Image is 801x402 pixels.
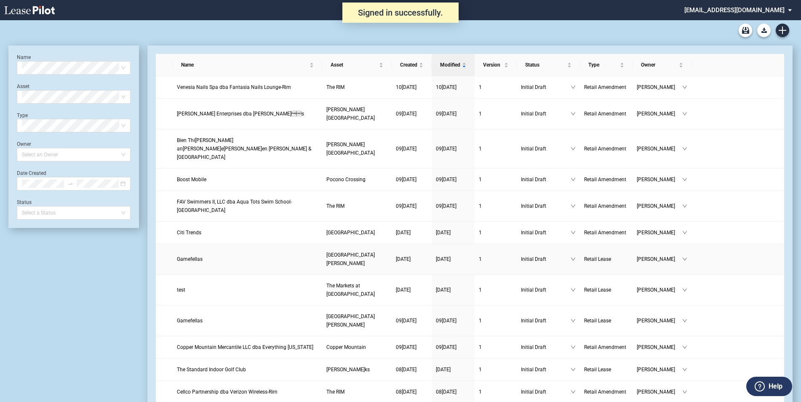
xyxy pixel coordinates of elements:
span: 1 [479,367,482,373]
a: Copper Mountain [326,343,387,351]
span: Retail Amendment [584,177,626,182]
span: Created [400,61,417,69]
span: Retail Amendment [584,146,626,152]
a: Archive [739,24,752,37]
span: [DATE] [436,256,451,262]
a: [PERSON_NAME][GEOGRAPHIC_DATA] [326,140,387,157]
span: [PERSON_NAME] [637,343,682,351]
span: to [67,181,73,187]
span: [PERSON_NAME] [637,145,682,153]
span: 10[DATE] [436,84,457,90]
span: down [682,204,687,209]
label: Owner [17,141,31,147]
th: Modified [432,54,475,76]
a: 1 [479,175,513,184]
a: 09[DATE] [436,175,470,184]
span: down [682,111,687,116]
span: Version [483,61,502,69]
a: Retail Lease [584,255,628,263]
th: Owner [633,54,692,76]
span: [DATE] [436,367,451,373]
span: 08[DATE] [396,367,417,373]
span: Bien Thin Thi Nguyen and Gia Hieu Phong Nguyen dba Lavish Nails & SpaJohns Creek Town Center [177,137,311,160]
span: 1 [479,318,482,324]
span: Retail Amendment [584,389,626,395]
a: Bien Thi[PERSON_NAME] an[PERSON_NAME]e[PERSON_NAME]en [PERSON_NAME] & [GEOGRAPHIC_DATA] [177,136,318,161]
a: test [177,286,318,294]
span: Citi Trends [177,230,201,236]
a: 10[DATE] [436,83,470,91]
span: Gamefellas [177,256,203,262]
span: 08[DATE] [436,389,457,395]
span: [DATE] [436,287,451,293]
span: Gamefellas [177,318,203,324]
a: 1 [479,388,513,396]
a: The Standard Indoor Golf Club [177,365,318,374]
span: Initial Draft [521,343,571,351]
span: Towne Square [326,230,375,236]
span: Initial Draft [521,255,571,263]
span: 1 [479,84,482,90]
span: down [682,257,687,262]
span: Southpark Meadows [326,314,375,328]
span: down [571,367,576,372]
span: 09[DATE] [436,344,457,350]
span: 1 [479,344,482,350]
span: Sofia Valery Enterprises dba Sarah Bethâs [177,111,304,117]
span: 1 [479,203,482,209]
a: 09[DATE] [436,110,470,118]
span: Initial Draft [521,365,571,374]
a: 1 [479,286,513,294]
span: Copper Mountain [326,344,366,350]
label: Date Created [17,170,46,176]
span: Owner [641,61,677,69]
span: Retail Amendment [584,111,626,117]
span: Initial Draft [521,286,571,294]
span: Status [525,61,566,69]
span: 09[DATE] [436,177,457,182]
a: The RIM [326,83,387,91]
a: 09[DATE] [396,110,427,118]
span: down [682,318,687,323]
span: Asset [331,61,377,69]
span: Retail Amendment [584,344,626,350]
span: down [682,177,687,182]
span: down [571,230,576,235]
a: Retail Amendment [584,83,628,91]
span: 09[DATE] [396,177,417,182]
span: [PERSON_NAME] [637,388,682,396]
span: Pocono Crossing [326,177,366,182]
span: 1 [479,256,482,262]
a: [DATE] [436,228,470,237]
span: [PERSON_NAME] [637,110,682,118]
span: Initial Draft [521,388,571,396]
span: The Markets at Town Center [326,283,375,297]
a: [GEOGRAPHIC_DATA][PERSON_NAME] [326,312,387,329]
a: Create new document [776,24,789,37]
span: 09[DATE] [396,203,417,209]
span: 1 [479,177,482,182]
a: FAV Swimmers II, LLC dba Aqua Tots Swim School-[GEOGRAPHIC_DATA] [177,198,318,214]
label: Asset [17,83,29,89]
button: Download Blank Form [757,24,771,37]
span: 09[DATE] [396,344,417,350]
a: 1 [479,202,513,210]
a: 09[DATE] [396,175,427,184]
a: [DATE] [396,286,427,294]
span: Retail Lease [584,287,611,293]
span: down [571,287,576,292]
a: [DATE] [436,286,470,294]
span: Johns Creek Town Center [326,142,375,156]
a: 09[DATE] [396,145,427,153]
span: Initial Draft [521,110,571,118]
span: 1 [479,389,482,395]
span: [PERSON_NAME] [637,255,682,263]
a: Retail Amendment [584,388,628,396]
span: down [571,204,576,209]
a: [PERSON_NAME] Enterprises dba [PERSON_NAME]s [177,110,318,118]
span: down [571,318,576,323]
a: 09[DATE] [396,343,427,351]
span: Initial Draft [521,145,571,153]
a: Gamefellas [177,316,318,325]
span: down [571,257,576,262]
